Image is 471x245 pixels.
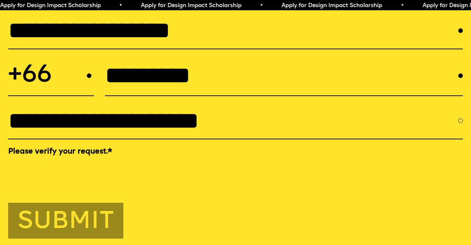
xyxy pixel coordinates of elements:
[8,158,116,186] iframe: reCAPTCHA
[119,3,122,9] span: •
[260,3,263,9] span: •
[401,3,404,9] span: •
[8,203,123,239] button: Submit
[8,146,463,157] label: Please verify your request.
